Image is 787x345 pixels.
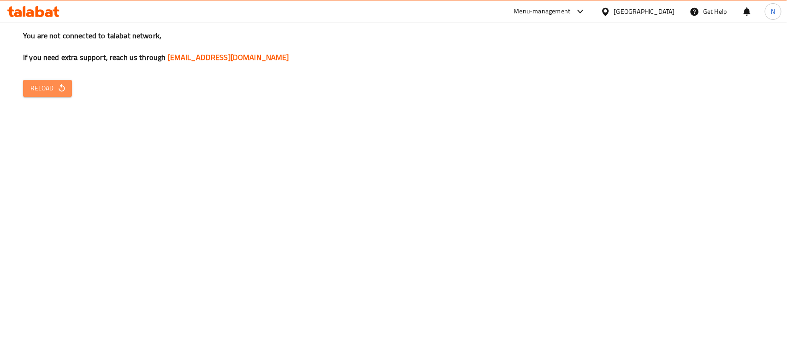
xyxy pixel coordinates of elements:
[514,6,571,17] div: Menu-management
[23,80,72,97] button: Reload
[23,30,764,63] h3: You are not connected to talabat network, If you need extra support, reach us through
[168,50,289,64] a: [EMAIL_ADDRESS][DOMAIN_NAME]
[614,6,675,17] div: [GEOGRAPHIC_DATA]
[771,6,775,17] span: N
[30,83,65,94] span: Reload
